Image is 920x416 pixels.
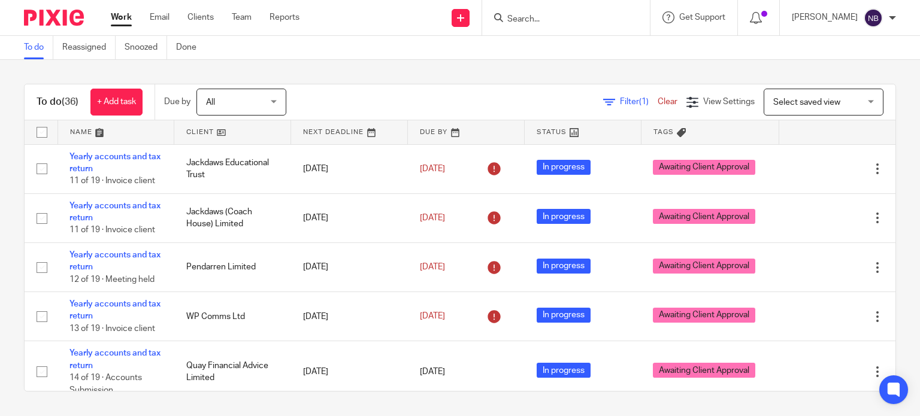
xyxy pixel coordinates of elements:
input: Search [506,14,614,25]
span: 11 of 19 · Invoice client [69,226,155,235]
span: 11 of 19 · Invoice client [69,177,155,185]
a: Team [232,11,252,23]
span: 12 of 19 · Meeting held [69,275,155,284]
span: In progress [537,160,591,175]
a: Yearly accounts and tax return [69,300,161,320]
p: Due by [164,96,190,108]
a: To do [24,36,53,59]
p: [PERSON_NAME] [792,11,858,23]
span: 13 of 19 · Invoice client [69,324,155,333]
span: [DATE] [420,263,445,271]
a: Reassigned [62,36,116,59]
span: Tags [653,129,674,135]
span: Filter [620,98,658,106]
td: [DATE] [291,242,408,291]
span: In progress [537,363,591,378]
span: Select saved view [773,98,840,107]
span: Awaiting Client Approval [653,209,755,224]
span: Awaiting Client Approval [653,160,755,175]
a: Done [176,36,205,59]
h1: To do [37,96,78,108]
td: Quay Financial Advice Limited [174,341,291,403]
span: [DATE] [420,368,445,376]
span: In progress [537,259,591,274]
td: [DATE] [291,144,408,193]
span: [DATE] [420,312,445,321]
td: Pendarren Limited [174,242,291,291]
td: [DATE] [291,193,408,242]
td: WP Comms Ltd [174,292,291,341]
span: Awaiting Client Approval [653,259,755,274]
span: In progress [537,209,591,224]
a: + Add task [90,89,143,116]
a: Clear [658,98,677,106]
span: (36) [62,97,78,107]
span: All [206,98,215,107]
span: Awaiting Client Approval [653,308,755,323]
span: [DATE] [420,214,445,222]
td: [DATE] [291,292,408,341]
a: Clients [187,11,214,23]
a: Yearly accounts and tax return [69,251,161,271]
img: svg%3E [864,8,883,28]
a: Work [111,11,132,23]
a: Email [150,11,170,23]
a: Yearly accounts and tax return [69,349,161,369]
img: Pixie [24,10,84,26]
span: (1) [639,98,649,106]
span: Awaiting Client Approval [653,363,755,378]
a: Yearly accounts and tax return [69,202,161,222]
a: Yearly accounts and tax return [69,153,161,173]
span: [DATE] [420,165,445,173]
span: Get Support [679,13,725,22]
td: Jackdaws (Coach House) Limited [174,193,291,242]
span: 14 of 19 · Accounts Submission [69,374,142,394]
span: View Settings [703,98,755,106]
span: In progress [537,308,591,323]
a: Snoozed [125,36,167,59]
td: [DATE] [291,341,408,403]
td: Jackdaws Educational Trust [174,144,291,193]
a: Reports [270,11,299,23]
